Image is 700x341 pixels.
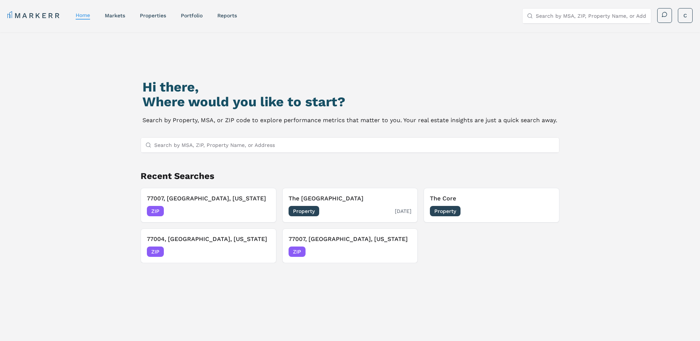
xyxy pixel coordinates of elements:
a: Portfolio [181,13,203,18]
span: ZIP [289,247,306,257]
h2: Where would you like to start? [142,94,557,109]
span: [DATE] [254,248,270,255]
button: 77007, [GEOGRAPHIC_DATA], [US_STATE]ZIP[DATE] [141,188,276,223]
a: properties [140,13,166,18]
input: Search by MSA, ZIP, Property Name, or Address [154,138,555,152]
span: [DATE] [537,207,553,215]
button: 77004, [GEOGRAPHIC_DATA], [US_STATE]ZIP[DATE] [141,228,276,263]
span: [DATE] [395,207,411,215]
input: Search by MSA, ZIP, Property Name, or Address [536,8,646,23]
h1: Hi there, [142,80,557,94]
button: The [GEOGRAPHIC_DATA]Property[DATE] [282,188,418,223]
a: markets [105,13,125,18]
a: reports [217,13,237,18]
span: ZIP [147,247,164,257]
h3: The Core [430,194,553,203]
h3: 77007, [GEOGRAPHIC_DATA], [US_STATE] [289,235,412,244]
h3: The [GEOGRAPHIC_DATA] [289,194,412,203]
button: 77007, [GEOGRAPHIC_DATA], [US_STATE]ZIP[DATE] [282,228,418,263]
h3: 77007, [GEOGRAPHIC_DATA], [US_STATE] [147,194,270,203]
span: ZIP [147,206,164,216]
a: home [76,12,90,18]
span: Property [430,206,461,216]
span: C [683,12,687,19]
p: Search by Property, MSA, or ZIP code to explore performance metrics that matter to you. Your real... [142,115,557,125]
span: [DATE] [254,207,270,215]
span: Property [289,206,319,216]
h2: Recent Searches [141,170,560,182]
button: The CoreProperty[DATE] [424,188,559,223]
a: MARKERR [7,10,61,21]
h3: 77004, [GEOGRAPHIC_DATA], [US_STATE] [147,235,270,244]
span: [DATE] [395,248,411,255]
button: C [678,8,693,23]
